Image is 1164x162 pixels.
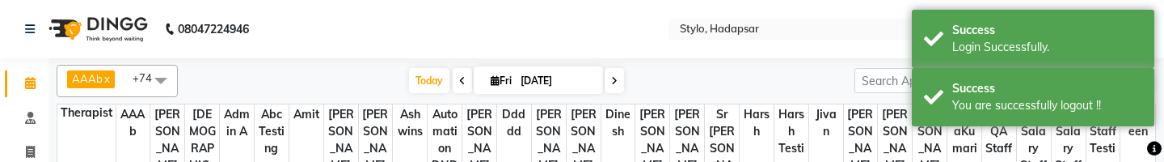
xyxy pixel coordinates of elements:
[740,104,774,142] span: harsh
[487,75,516,87] span: Fri
[952,39,1142,56] div: Login Successfully.
[178,6,249,52] b: 08047224946
[220,104,254,142] span: Admin A
[103,72,110,85] a: x
[947,104,981,159] span: MonaKumari
[41,6,152,52] img: logo
[116,104,150,142] span: AAAb
[516,69,597,93] input: 2025-10-03
[952,80,1142,97] div: Success
[952,22,1142,39] div: Success
[809,104,843,142] span: jivan
[72,72,103,85] span: AAAb
[982,104,1016,159] span: New QA Staff
[57,104,116,122] div: Therapist
[133,71,164,84] span: +74
[952,97,1142,114] div: You are successfully logout !!
[289,104,323,125] span: Amit
[409,68,449,93] span: Today
[497,104,531,142] span: ddddd
[601,104,635,142] span: dinesh
[854,68,996,93] input: Search Appointment
[255,104,289,159] span: Abc testing
[393,104,427,142] span: ashwins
